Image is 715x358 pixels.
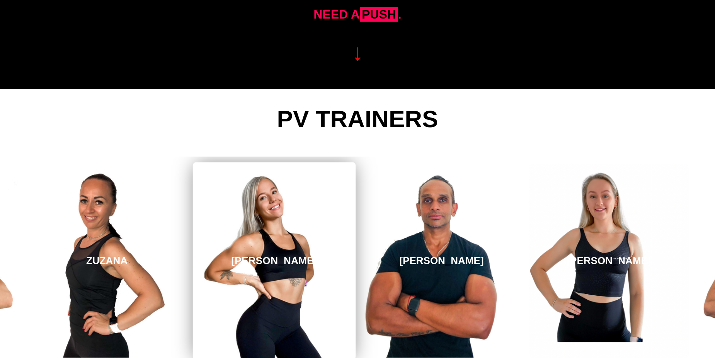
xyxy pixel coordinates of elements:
[231,255,317,267] h3: [PERSON_NAME]
[567,255,651,267] h3: [PERSON_NAME]
[529,164,689,358] a: [PERSON_NAME]
[158,5,557,24] p: NEED A .
[362,164,521,358] a: [PERSON_NAME]
[86,255,128,267] h3: ZUZANA
[360,7,398,22] strong: PUSH
[275,101,440,137] span: PV TRAINERS
[399,255,483,267] h3: [PERSON_NAME]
